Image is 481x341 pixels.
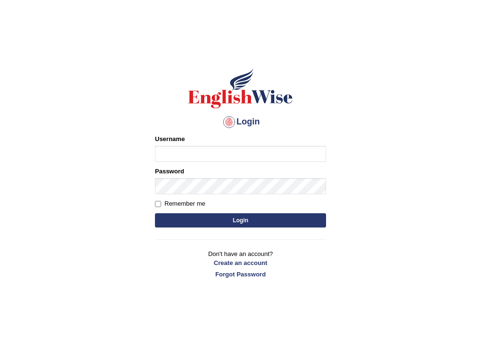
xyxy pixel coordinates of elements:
[155,258,326,267] a: Create an account
[155,249,326,279] p: Don't have an account?
[155,167,184,176] label: Password
[155,201,161,207] input: Remember me
[155,199,205,208] label: Remember me
[155,213,326,227] button: Login
[155,270,326,279] a: Forgot Password
[155,134,185,143] label: Username
[186,67,295,110] img: Logo of English Wise sign in for intelligent practice with AI
[155,114,326,130] h4: Login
